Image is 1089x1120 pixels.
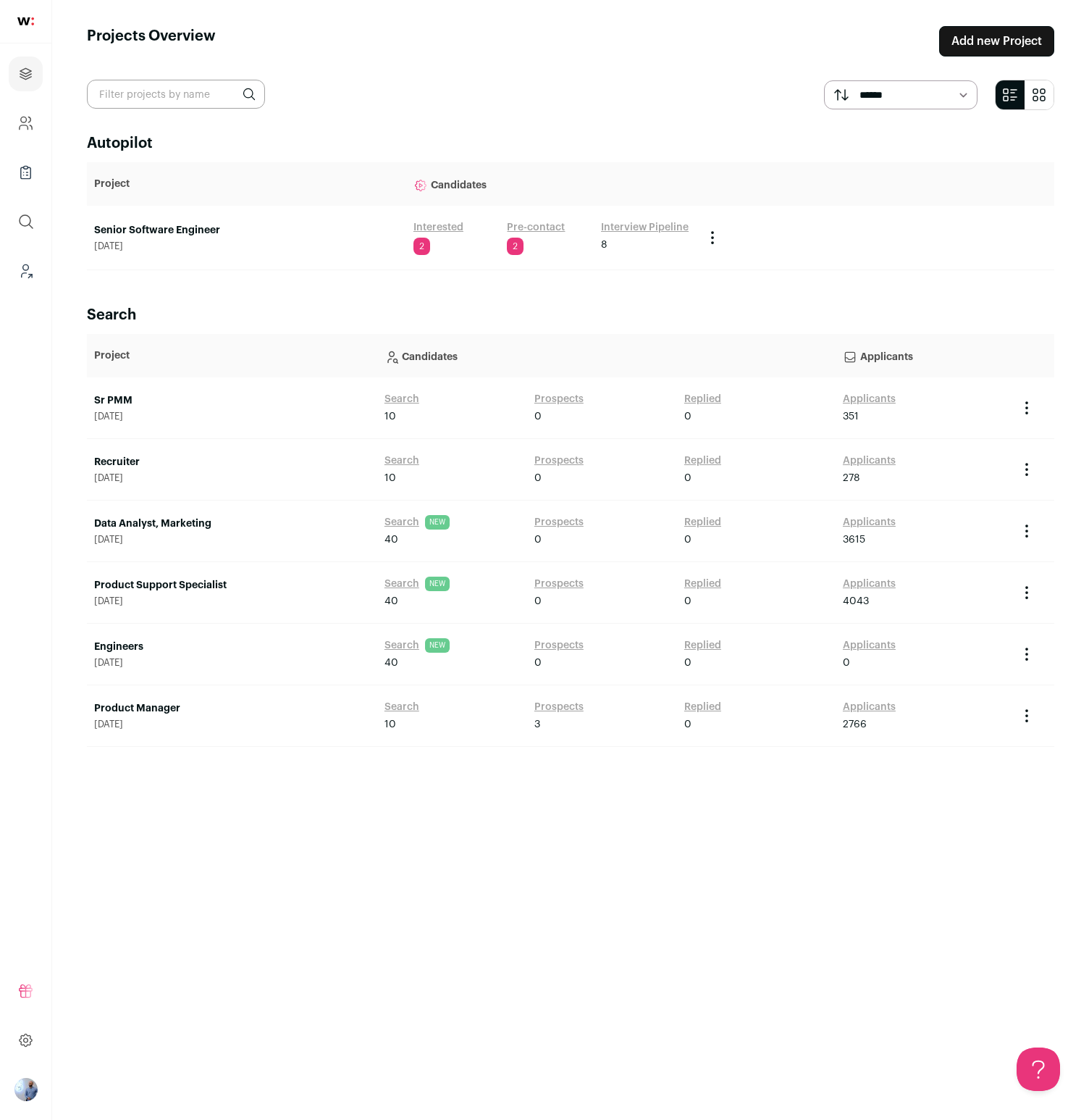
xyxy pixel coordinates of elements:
span: [DATE] [94,472,370,484]
button: Project Actions [1018,645,1035,663]
a: Prospects [534,515,584,530]
a: Prospects [534,392,584,406]
span: 3 [534,717,540,732]
span: 0 [534,594,542,609]
span: 40 [384,594,398,609]
a: Search [384,700,419,714]
a: Product Support Specialist [94,578,370,593]
img: 97332-medium_jpg [14,1078,38,1101]
a: Engineers [94,640,370,654]
a: Replied [684,577,721,591]
span: 0 [684,717,691,732]
a: Applicants [843,700,896,714]
span: [DATE] [94,241,399,252]
button: Project Actions [1018,461,1035,478]
a: Company and ATS Settings [9,106,43,141]
button: Project Actions [1018,707,1035,724]
span: 2 [507,238,524,255]
a: Search [384,392,419,406]
img: wellfound-shorthand-0d5821cbd27db2630d0214b213865d53afaa358527fdda9d0ea32b1df1b89c2c.svg [17,17,34,25]
a: Data Analyst, Marketing [94,517,370,531]
span: 0 [684,656,691,670]
span: 0 [684,594,691,609]
span: 4043 [843,594,869,609]
span: 40 [384,656,398,670]
a: Search [384,515,419,530]
a: Product Manager [94,701,370,716]
span: 10 [384,409,396,424]
span: 0 [684,409,691,424]
a: Prospects [534,700,584,714]
a: Projects [9,57,43,91]
a: Applicants [843,638,896,653]
span: 2766 [843,717,867,732]
span: [DATE] [94,719,370,730]
a: Applicants [843,577,896,591]
span: 0 [534,409,542,424]
a: Search [384,638,419,653]
button: Project Actions [1018,522,1035,540]
button: Project Actions [704,229,721,246]
span: 10 [384,717,396,732]
h2: Autopilot [87,133,1054,154]
span: NEW [425,577,450,591]
span: 0 [684,471,691,485]
span: 0 [534,656,542,670]
a: Applicants [843,392,896,406]
span: 3615 [843,532,865,547]
button: Open dropdown [14,1078,38,1101]
span: 40 [384,532,398,547]
span: NEW [425,515,450,530]
span: 278 [843,471,859,485]
a: Search [384,577,419,591]
a: Prospects [534,638,584,653]
span: 0 [534,471,542,485]
a: Replied [684,454,721,468]
a: Senior Software Engineer [94,223,399,238]
span: [DATE] [94,534,370,546]
p: Candidates [384,341,828,370]
p: Applicants [843,341,1004,370]
button: Project Actions [1018,399,1035,417]
span: 10 [384,471,396,485]
span: 351 [843,409,859,424]
p: Candidates [413,170,689,198]
input: Filter projects by name [87,80,265,109]
a: Applicants [843,454,896,468]
p: Project [94,177,399,191]
a: Search [384,454,419,468]
span: [DATE] [94,595,370,607]
a: Company Lists [9,155,43,190]
a: Recruiter [94,455,370,469]
a: Leads (Backoffice) [9,254,43,288]
span: 0 [843,656,850,670]
a: Prospects [534,454,584,468]
p: Project [94,348,370,363]
a: Interested [413,220,463,235]
a: Applicants [843,515,896,530]
span: [DATE] [94,411,370,422]
a: Prospects [534,577,584,591]
span: 0 [534,532,542,547]
span: 8 [601,238,607,252]
iframe: Toggle Customer Support [1017,1048,1060,1091]
span: NEW [425,638,450,653]
a: Add new Project [939,26,1054,57]
span: 0 [684,532,691,547]
button: Project Actions [1018,584,1035,601]
a: Sr PMM [94,393,370,408]
a: Replied [684,392,721,406]
h1: Projects Overview [87,26,216,57]
a: Pre-contact [507,220,565,235]
span: [DATE] [94,657,370,669]
h2: Search [87,305,1054,325]
a: Replied [684,638,721,653]
a: Interview Pipeline [601,220,689,235]
span: 2 [413,238,430,255]
a: Replied [684,700,721,714]
a: Replied [684,515,721,530]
